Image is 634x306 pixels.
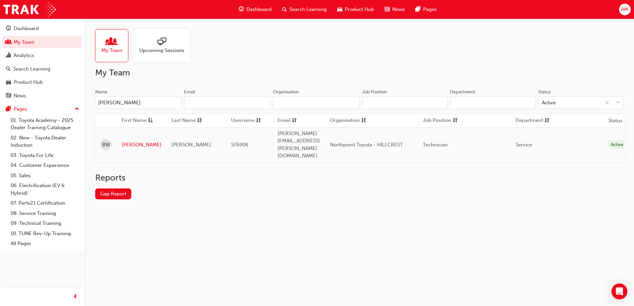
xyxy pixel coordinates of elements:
button: First Nameasc-icon [122,117,158,125]
th: Status [608,117,622,125]
a: My Team [95,29,134,62]
span: guage-icon [239,5,244,14]
a: 08. Service Training [8,208,82,219]
a: [PERSON_NAME] [122,141,161,149]
span: sorting-icon [453,117,458,125]
span: News [392,6,405,13]
button: Pages [3,103,82,115]
a: Dashboard [3,23,82,35]
a: My Team [3,36,82,48]
a: All Pages [8,238,82,249]
span: people-icon [6,39,11,45]
span: up-icon [75,105,79,114]
span: Dashboard [246,6,272,13]
h2: My Team [95,68,623,78]
span: people-icon [107,37,116,47]
span: Last Name [171,117,196,125]
button: Organisationsorting-icon [330,117,366,125]
span: pages-icon [6,106,11,112]
a: Product Hub [3,76,82,88]
span: sorting-icon [544,117,549,125]
span: sorting-icon [256,117,261,125]
a: 04. Customer Experience [8,160,82,171]
a: news-iconNews [379,3,410,16]
a: pages-iconPages [410,3,442,16]
a: 07. Parts21 Certification [8,198,82,208]
button: Emailsorting-icon [278,117,314,125]
div: Product Hub [14,78,43,86]
input: Name [95,96,181,109]
img: Trak [3,2,56,17]
input: Department [450,96,536,109]
a: 05. Sales [8,171,82,181]
span: prev-icon [73,293,78,301]
h2: Reports [95,173,623,183]
div: Pages [14,105,27,113]
div: Active [542,99,556,107]
span: news-icon [6,93,11,99]
span: search-icon [282,5,287,14]
div: Analytics [14,52,34,59]
span: guage-icon [6,26,11,32]
input: Email [184,96,270,109]
span: Search Learning [289,6,327,13]
div: News [14,92,26,100]
button: DashboardMy TeamAnalyticsSearch LearningProduct HubNews [3,21,82,103]
span: Northpoint Toyota - HILLCREST [330,142,403,148]
button: Usernamesorting-icon [231,117,268,125]
span: My Team [101,47,122,54]
div: Job Position [362,89,387,95]
a: car-iconProduct Hub [332,3,379,16]
span: car-icon [337,5,342,14]
span: sorting-icon [197,117,202,125]
a: 02. New - Toyota Dealer Induction [8,133,82,150]
a: Upcoming Sessions [134,29,195,62]
a: 09. Technical Training [8,218,82,229]
span: Email [278,117,290,125]
span: Username [231,117,255,125]
span: chart-icon [6,53,11,59]
a: 06. Electrification (EV & Hybrid) [8,180,82,198]
div: Organisation [273,89,299,95]
span: down-icon [616,99,620,107]
span: Job Position [423,117,451,125]
a: guage-iconDashboard [233,3,277,16]
span: sessionType_ONLINE_URL-icon [158,37,166,47]
span: asc-icon [148,117,153,125]
span: [PERSON_NAME] [171,142,211,148]
span: Pages [423,6,437,13]
a: News [3,90,82,102]
span: sorting-icon [292,117,297,125]
button: AM [619,4,631,15]
button: Departmentsorting-icon [516,117,552,125]
span: Service [516,142,532,148]
span: search-icon [6,66,11,72]
a: search-iconSearch Learning [277,3,332,16]
span: [PERSON_NAME][EMAIL_ADDRESS][PERSON_NAME][DOMAIN_NAME] [278,130,320,159]
a: 03. Toyota For Life [8,150,82,161]
div: Open Intercom Messenger [611,283,627,299]
span: pages-icon [415,5,420,14]
a: Analytics [3,49,82,62]
span: First Name [122,117,147,125]
span: Upcoming Sessions [139,47,184,54]
span: sorting-icon [361,117,366,125]
div: Dashboard [14,25,39,32]
div: Status [538,89,551,95]
a: 01. Toyota Academy - 2025 Dealer Training Catalogue [8,115,82,133]
input: Job Position [362,96,448,109]
button: Job Positionsorting-icon [423,117,459,125]
a: 10. TUNE Rev-Up Training [8,229,82,239]
div: Active [608,140,626,149]
span: 576906 [231,142,248,148]
span: BW [102,141,110,149]
span: car-icon [6,79,11,85]
div: Email [184,89,195,95]
span: Product Hub [345,6,374,13]
span: Technician [423,142,448,148]
span: Organisation [330,117,360,125]
div: Name [95,89,107,95]
button: Last Namesorting-icon [171,117,208,125]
